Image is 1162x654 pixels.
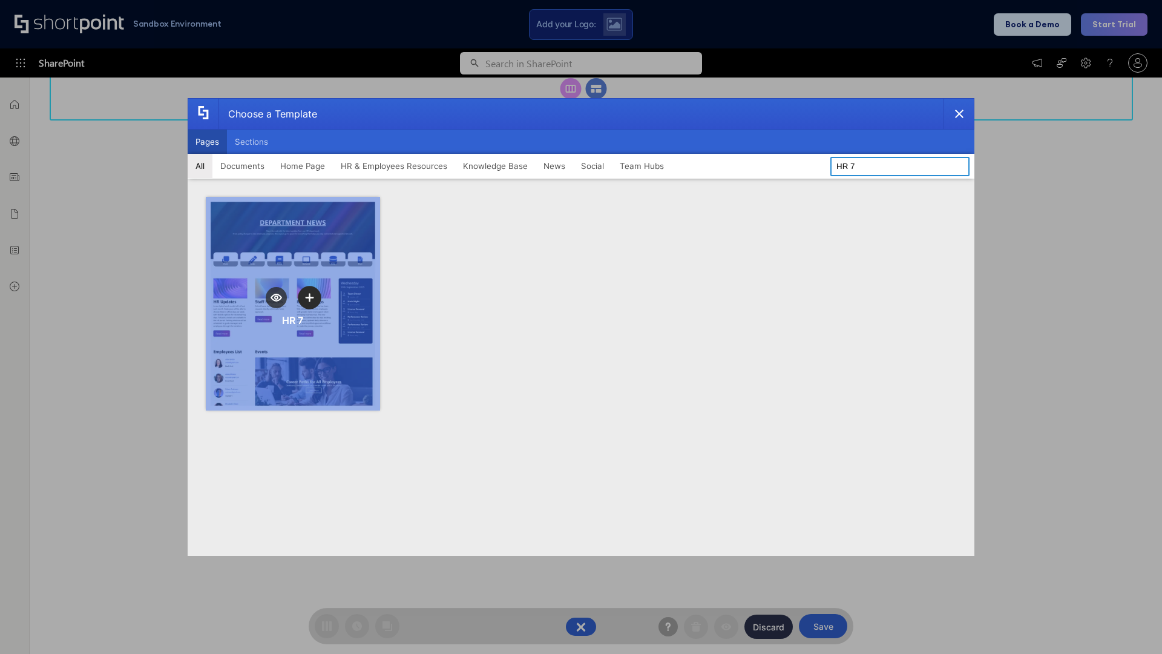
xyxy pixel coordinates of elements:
[227,130,276,154] button: Sections
[455,154,536,178] button: Knowledge Base
[573,154,612,178] button: Social
[188,98,974,556] div: template selector
[282,314,303,326] div: HR 7
[536,154,573,178] button: News
[188,130,227,154] button: Pages
[333,154,455,178] button: HR & Employees Resources
[218,99,317,129] div: Choose a Template
[1101,596,1162,654] iframe: Chat Widget
[188,154,212,178] button: All
[612,154,672,178] button: Team Hubs
[212,154,272,178] button: Documents
[830,157,970,176] input: Search
[272,154,333,178] button: Home Page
